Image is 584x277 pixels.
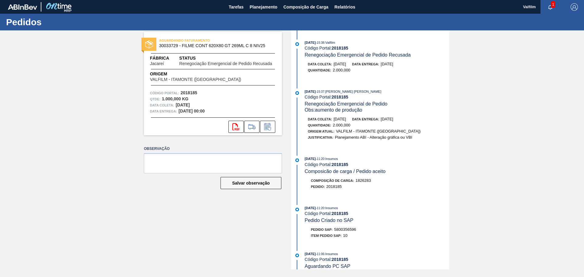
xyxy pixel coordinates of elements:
span: Aguardando PC SAP [305,264,350,269]
span: : Insumos [324,206,338,210]
span: [DATE] [305,157,316,161]
strong: 2018185 [332,257,348,262]
span: [DATE] [305,41,316,44]
strong: 1.000,000 KG [162,96,188,101]
span: Pedido SAP: [311,228,333,231]
span: Quantidade : [308,123,331,127]
img: atual [295,158,299,162]
img: Logout [571,3,578,11]
span: : Insumos [324,157,338,161]
span: VALFILM - ITAMONTE ([GEOGRAPHIC_DATA]) [150,77,241,82]
span: [DATE] [305,90,316,93]
strong: [DATE] 00:00 [179,109,205,113]
span: [DATE] [381,117,393,121]
div: Código Portal: [305,257,449,262]
button: Salvar observação [221,177,281,189]
span: - 11:06 [316,252,324,256]
span: [DATE] [305,252,316,256]
div: Código Portal: [305,46,449,50]
button: Notificações [541,3,560,11]
span: 1 [551,1,555,8]
span: : Insumos [324,252,338,256]
div: Código Portal: [305,211,449,216]
span: Fábrica [150,55,179,61]
span: Tarefas [229,3,244,11]
img: status [145,40,153,48]
span: Data entrega: [352,117,379,121]
span: AGUARDANDO FATURAMENTO [159,37,244,43]
span: [DATE] [381,62,393,66]
span: - 15:37 [316,90,324,93]
span: - 11:20 [316,157,324,161]
span: Composição de Carga : [311,179,354,182]
span: Pedido Criado no SAP [305,218,353,223]
div: Código Portal: [305,95,449,99]
span: 10 [343,233,347,238]
span: Justificativa: [308,136,333,139]
span: Pedido : [311,185,325,189]
strong: 2018185 [332,162,348,167]
span: : [PERSON_NAME] [PERSON_NAME] [324,90,381,93]
span: Status [179,55,276,61]
span: Obs: aumento de produção [305,107,362,113]
strong: 2018185 [332,46,348,50]
span: Data coleta: [150,102,174,108]
span: Origem Atual: [308,130,334,133]
img: TNhmsLtSVTkK8tSr43FrP2fwEKptu5GPRR3wAAAABJRU5ErkJggg== [8,4,37,10]
div: Ir para Composição de Carga [244,121,259,133]
span: 5800356596 [334,227,356,232]
span: Renegociação Emergencial de Pedido [305,101,388,106]
span: Data coleta: [308,62,332,66]
strong: 2018185 [332,95,348,99]
span: Renegociação Emergencial de Pedido Recusada [305,52,411,57]
span: - 11:20 [316,206,324,210]
span: Qtde : [150,96,160,102]
span: 2018185 [326,184,342,189]
span: Data entrega: [150,108,177,114]
span: Renegociação Emergencial de Pedido Recusada [179,61,272,66]
span: Código Portal: [150,90,179,96]
span: Quantidade : [308,68,331,72]
span: 2.000,000 [333,123,350,127]
span: Data entrega: [352,62,379,66]
strong: 2018185 [181,90,197,95]
span: - 15:38 [316,41,324,44]
span: VALFILM - ITAMONTE ([GEOGRAPHIC_DATA]) [336,129,421,133]
span: : Valfilm [324,41,335,44]
div: Abrir arquivo PDF [228,121,244,133]
span: [DATE] [334,117,346,121]
div: Informar alteração no pedido [260,121,275,133]
span: Relatórios [335,3,355,11]
label: Observação [144,144,282,153]
span: Origem [150,71,259,77]
strong: [DATE] [176,102,190,107]
img: atual [295,42,299,46]
span: Item pedido SAP: [311,234,342,237]
img: atual [295,91,299,95]
span: [DATE] [305,206,316,210]
span: 2.000,000 [333,68,350,72]
h1: Pedidos [6,19,114,26]
img: atual [295,208,299,211]
span: Planejamento ABI - Alteração gráfica ou VBI [335,135,412,140]
div: Código Portal: [305,162,449,167]
span: 30033729 - FILME CONT 620X80 GT 269ML C 8 NIV25 [159,43,269,48]
span: 1826283 [356,178,371,183]
strong: 2018185 [332,211,348,216]
span: Planejamento [250,3,277,11]
span: Data coleta: [308,117,332,121]
span: Composição de Carga [283,3,328,11]
span: Composicão de carga / Pedido aceito [305,169,386,174]
span: [DATE] [334,62,346,66]
img: atual [295,254,299,257]
span: Jacareí [150,61,164,66]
